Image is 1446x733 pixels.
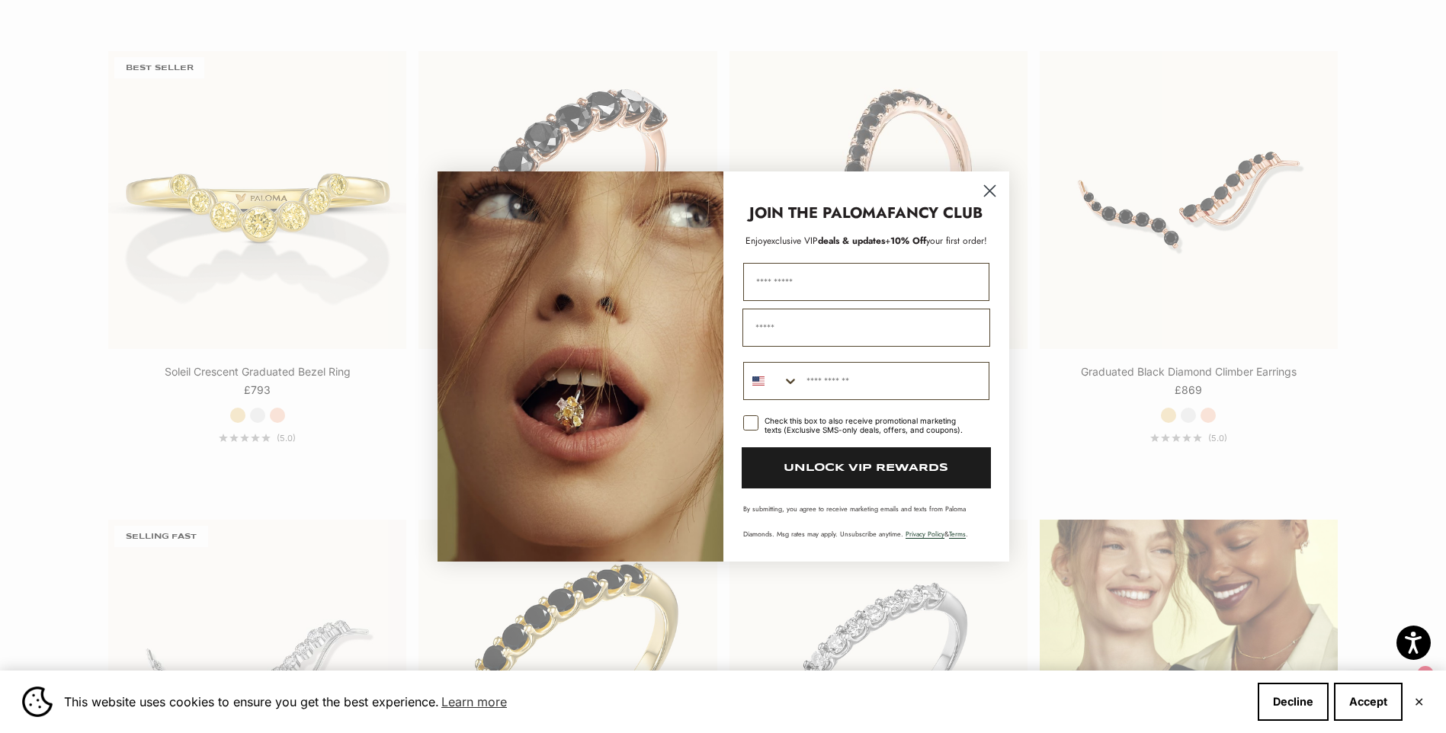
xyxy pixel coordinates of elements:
[1414,697,1424,706] button: Close
[799,363,989,399] input: Phone Number
[765,416,971,434] div: Check this box to also receive promotional marketing texts (Exclusive SMS-only deals, offers, and...
[887,202,983,224] strong: FANCY CLUB
[743,504,989,539] p: By submitting, you agree to receive marketing emails and texts from Paloma Diamonds. Msg rates ma...
[749,202,887,224] strong: JOIN THE PALOMA
[976,178,1003,204] button: Close dialog
[885,234,987,248] span: + your first order!
[439,690,509,713] a: Learn more
[906,529,968,539] span: & .
[890,234,926,248] span: 10% Off
[743,263,989,301] input: First Name
[906,529,944,539] a: Privacy Policy
[745,234,767,248] span: Enjoy
[64,690,1246,713] span: This website uses cookies to ensure you get the best experience.
[767,234,885,248] span: deals & updates
[744,363,799,399] button: Search Countries
[742,309,990,347] input: Email
[742,447,991,488] button: UNLOCK VIP REWARDS
[438,171,723,562] img: Loading...
[752,375,765,387] img: United States
[1258,683,1329,721] button: Decline
[767,234,818,248] span: exclusive VIP
[22,687,53,717] img: Cookie banner
[949,529,966,539] a: Terms
[1334,683,1403,721] button: Accept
